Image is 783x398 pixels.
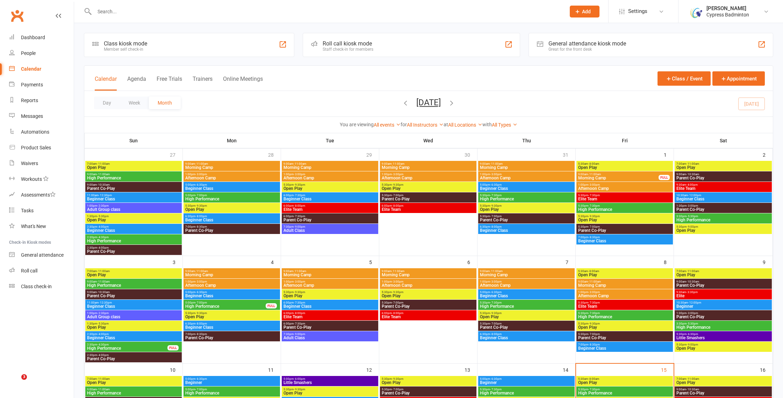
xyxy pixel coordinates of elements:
[87,218,180,222] span: Open Play
[104,40,147,47] div: Class kiosk mode
[676,228,770,233] span: Open Play
[477,133,576,148] th: Thu
[21,176,42,182] div: Workouts
[381,283,475,287] span: Afternoon Camp
[588,236,600,239] span: - 8:30pm
[480,280,573,283] span: 1:00pm
[8,7,26,24] a: Clubworx
[294,291,305,294] span: - 9:30pm
[294,225,305,228] span: - 9:00pm
[381,273,475,277] span: Morning Camp
[490,173,502,176] span: - 3:00pm
[676,215,770,218] span: 3:30pm
[193,76,213,91] button: Trainers
[185,294,279,298] span: Beginner Class
[480,197,573,201] span: High Performance
[87,291,180,294] span: 9:00am
[582,9,591,14] span: Add
[492,122,517,128] a: All Types
[490,280,502,283] span: - 3:00pm
[480,283,573,287] span: Afternoon Camp
[283,218,377,222] span: Parent Co-Play
[283,162,377,165] span: 9:00am
[687,225,698,228] span: - 9:00pm
[676,270,770,273] span: 7:00am
[97,204,109,207] span: - 2:30pm
[686,173,699,176] span: - 10:30am
[21,98,38,103] div: Reports
[563,149,575,160] div: 31
[185,228,279,233] span: Parent Co-Play
[578,194,671,197] span: 5:30pm
[490,194,502,197] span: - 7:30pm
[195,280,207,283] span: - 3:00pm
[578,218,671,222] span: Open Play
[392,291,403,294] span: - 9:30pm
[97,183,110,186] span: - 10:30am
[283,273,377,277] span: Morning Camp
[21,268,37,273] div: Roll call
[392,173,403,176] span: - 3:00pm
[381,280,475,283] span: 1:00pm
[588,225,600,228] span: - 7:00pm
[588,173,601,176] span: - 11:00am
[706,12,749,18] div: Cypress Badminton
[21,208,34,213] div: Tasks
[578,162,671,165] span: 5:30am
[578,239,671,243] span: Beginner Class
[588,280,601,283] span: - 11:00am
[391,270,404,273] span: - 11:00am
[381,207,475,212] span: Elite Team
[87,173,180,176] span: 9:00am
[87,283,180,287] span: High Performance
[185,283,279,287] span: Afternoon Camp
[120,97,149,109] button: Week
[688,194,701,197] span: - 12:00pm
[391,162,404,165] span: - 11:00am
[21,50,36,56] div: People
[588,204,600,207] span: - 7:30pm
[664,149,674,160] div: 1
[97,246,109,249] span: - 4:00pm
[21,192,56,198] div: Assessments
[95,76,117,91] button: Calendar
[706,5,749,12] div: [PERSON_NAME]
[97,225,109,228] span: - 4:00pm
[97,236,109,239] span: - 4:30pm
[480,165,573,170] span: Morning Camp
[87,165,180,170] span: Open Play
[576,133,674,148] th: Fri
[185,207,279,212] span: Open Play
[283,283,377,287] span: Afternoon Camp
[87,183,180,186] span: 9:00am
[195,270,208,273] span: - 11:00am
[87,197,180,201] span: Beginner Class
[490,270,503,273] span: - 11:00am
[578,228,671,233] span: Parent Co-Play
[87,204,180,207] span: 1:00pm
[283,183,377,186] span: 5:30pm
[480,294,573,298] span: Beginner Class
[99,194,112,197] span: - 12:30pm
[185,270,279,273] span: 9:00am
[548,40,626,47] div: General attendance kiosk mode
[490,204,502,207] span: - 9:30pm
[195,183,207,186] span: - 6:30pm
[686,270,699,273] span: - 11:00am
[588,291,600,294] span: - 3:00pm
[379,133,477,148] th: Wed
[566,256,575,268] div: 7
[578,236,671,239] span: 7:00pm
[392,194,403,197] span: - 7:00pm
[104,47,147,52] div: Member self check-in
[87,280,180,283] span: 9:00am
[185,215,279,218] span: 6:30pm
[676,162,770,165] span: 7:00am
[381,162,475,165] span: 9:00am
[340,122,374,127] strong: You are viewing
[283,165,377,170] span: Morning Camp
[578,280,671,283] span: 9:00am
[9,93,74,108] a: Reports
[283,204,377,207] span: 6:00pm
[87,207,180,212] span: Adult Group class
